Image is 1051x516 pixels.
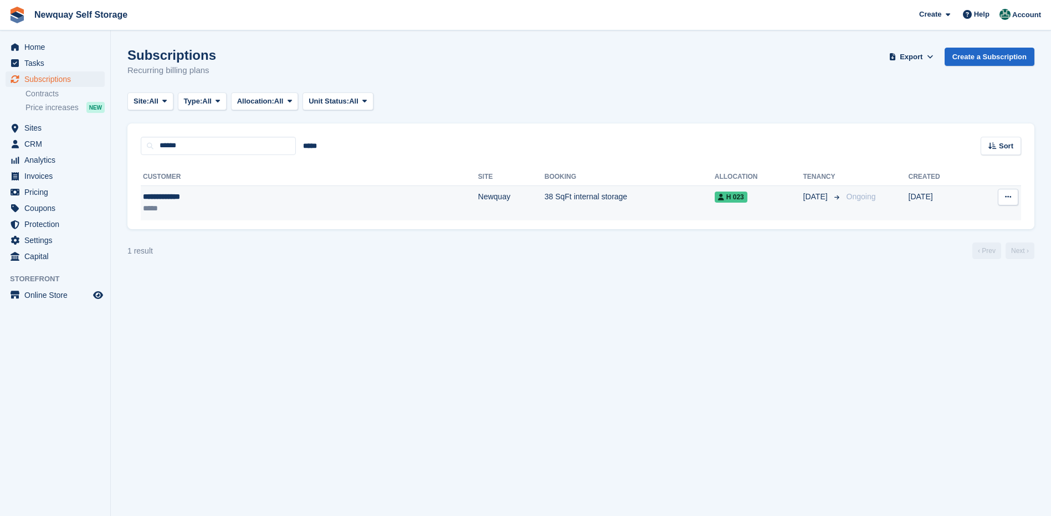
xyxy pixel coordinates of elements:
div: 1 result [127,245,153,257]
a: menu [6,233,105,248]
a: Contracts [25,89,105,99]
th: Customer [141,168,478,186]
a: menu [6,287,105,303]
span: Type: [184,96,203,107]
a: menu [6,152,105,168]
h1: Subscriptions [127,48,216,63]
span: Help [974,9,990,20]
span: Price increases [25,102,79,113]
div: NEW [86,102,105,113]
button: Unit Status: All [303,92,373,111]
a: Newquay Self Storage [30,6,132,24]
a: Price increases NEW [25,101,105,113]
a: menu [6,120,105,136]
p: Recurring billing plans [127,64,216,77]
button: Type: All [178,92,227,111]
span: H 023 [715,192,747,203]
span: Subscriptions [24,71,91,87]
a: Preview store [91,288,105,302]
span: Sites [24,120,91,136]
a: menu [6,168,105,184]
td: 38 SqFt internal storage [545,185,715,220]
span: Site: [134,96,149,107]
button: Export [887,48,936,66]
td: [DATE] [909,185,973,220]
a: menu [6,184,105,200]
span: Protection [24,216,91,232]
img: JON [999,9,1011,20]
a: menu [6,200,105,216]
th: Created [909,168,973,186]
a: menu [6,39,105,55]
span: All [202,96,212,107]
span: Sort [999,141,1013,152]
span: Storefront [10,274,110,285]
span: Tasks [24,55,91,71]
a: menu [6,136,105,152]
button: Site: All [127,92,173,111]
th: Site [478,168,545,186]
a: menu [6,71,105,87]
a: Next [1006,242,1034,259]
span: [DATE] [803,191,830,203]
span: Home [24,39,91,55]
span: Allocation: [237,96,274,107]
td: Newquay [478,185,545,220]
a: Create a Subscription [945,48,1034,66]
span: Account [1012,9,1041,20]
span: Capital [24,249,91,264]
a: menu [6,216,105,232]
span: Ongoing [847,192,876,201]
a: menu [6,249,105,264]
a: Previous [972,242,1001,259]
span: All [349,96,358,107]
th: Allocation [715,168,803,186]
span: Export [900,51,922,63]
span: Pricing [24,184,91,200]
span: All [274,96,284,107]
a: menu [6,55,105,71]
span: Create [919,9,941,20]
span: CRM [24,136,91,152]
nav: Page [970,242,1037,259]
button: Allocation: All [231,92,299,111]
th: Booking [545,168,715,186]
th: Tenancy [803,168,842,186]
span: Coupons [24,200,91,216]
span: Online Store [24,287,91,303]
span: All [149,96,158,107]
span: Invoices [24,168,91,184]
span: Settings [24,233,91,248]
span: Unit Status: [309,96,349,107]
span: Analytics [24,152,91,168]
img: stora-icon-8386f47178a22dfd0bd8f6a31ec36ba5ce8667c1dd55bd0f319d3a0aa187defe.svg [9,7,25,23]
